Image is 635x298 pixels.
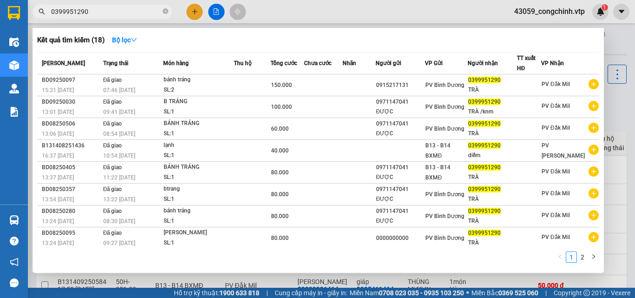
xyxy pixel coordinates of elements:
[425,213,464,219] span: PV Bình Dương
[164,107,233,117] div: SL: 1
[51,7,161,17] input: Tìm tên, số ĐT hoặc mã đơn
[10,258,19,266] span: notification
[542,125,570,131] span: PV Đắk Mil
[577,252,588,262] a: 2
[9,84,19,93] img: warehouse-icon
[42,109,74,115] span: 13:01 [DATE]
[542,81,570,87] span: PV Đắk Mil
[468,129,516,139] div: TRÀ
[555,252,566,263] button: left
[271,104,292,110] span: 100.000
[555,252,566,263] li: Previous Page
[468,208,501,214] span: 0399951290
[103,208,122,214] span: Đã giao
[42,206,100,216] div: BD08250280
[271,126,289,132] span: 60.000
[425,142,450,159] span: B13 - B14 BXMĐ
[425,191,464,198] span: PV Bình Dương
[164,119,233,129] div: BÁNH TRÁNG
[164,151,233,161] div: SL: 1
[103,196,135,203] span: 13:22 [DATE]
[468,194,516,204] div: TRÀ
[164,162,233,172] div: BÁNH TRÁNG
[10,237,19,245] span: question-circle
[542,190,570,197] span: PV Đắk Mil
[577,252,588,263] li: 2
[164,206,233,216] div: bánh tráng
[164,97,233,107] div: B TRÁNG
[304,60,331,66] span: Chưa cước
[9,107,19,117] img: solution-icon
[425,104,464,110] span: PV Bình Dương
[376,129,424,139] div: ĐƯỢC
[131,37,137,43] span: down
[8,6,20,20] img: logo-vxr
[376,97,424,107] div: 0971147041
[376,216,424,226] div: ĐƯỢC
[103,77,122,83] span: Đã giao
[234,60,251,66] span: Thu hộ
[42,75,100,85] div: BD09250097
[103,164,122,171] span: Đã giao
[589,210,599,220] span: plus-circle
[42,97,100,107] div: BD09250030
[103,60,128,66] span: Trạng thái
[468,186,501,192] span: 0399951290
[164,216,233,226] div: SL: 1
[103,131,135,137] span: 08:54 [DATE]
[541,60,564,66] span: VP Nhận
[164,140,233,151] div: lạnh
[103,99,122,105] span: Đã giao
[164,228,233,238] div: [PERSON_NAME]
[376,163,424,172] div: 0971147041
[468,85,516,95] div: TRÀ
[425,235,464,241] span: PV Bình Dương
[589,166,599,177] span: plus-circle
[271,82,292,88] span: 150.000
[9,60,19,70] img: warehouse-icon
[468,142,501,149] span: 0399951290
[376,233,424,243] div: 0000000000
[42,131,74,137] span: 13:06 [DATE]
[112,36,137,44] strong: Bộ lọc
[271,213,289,219] span: 80.000
[589,123,599,133] span: plus-circle
[103,240,135,246] span: 09:27 [DATE]
[468,107,516,117] div: TRÀ /knm
[271,191,289,198] span: 80.000
[376,107,424,117] div: ĐƯỢC
[103,218,135,225] span: 08:30 [DATE]
[9,215,19,225] img: warehouse-icon
[468,60,498,66] span: Người nhận
[42,240,74,246] span: 13:24 [DATE]
[468,151,516,160] div: diễm
[542,168,570,175] span: PV Đắk Mil
[103,109,135,115] span: 09:41 [DATE]
[425,164,450,181] span: B13 - B14 BXMĐ
[163,60,189,66] span: Món hàng
[164,129,233,139] div: SL: 1
[589,188,599,199] span: plus-circle
[42,174,74,181] span: 13:37 [DATE]
[468,77,501,83] span: 0399951290
[42,163,100,172] div: BD08250405
[588,252,599,263] button: right
[271,60,297,66] span: Tổng cước
[42,152,74,159] span: 16:37 [DATE]
[589,79,599,89] span: plus-circle
[591,254,596,259] span: right
[425,60,443,66] span: VP Gửi
[103,230,122,236] span: Đã giao
[542,103,570,109] span: PV Đắk Mil
[42,87,74,93] span: 15:31 [DATE]
[557,254,563,259] span: left
[9,37,19,47] img: warehouse-icon
[376,194,424,204] div: ĐƯỢC
[103,152,135,159] span: 10:54 [DATE]
[376,172,424,182] div: ĐƯỢC
[105,33,145,47] button: Bộ lọcdown
[343,60,356,66] span: Nhãn
[103,142,122,149] span: Đã giao
[42,185,100,194] div: BD08250357
[164,238,233,248] div: SL: 1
